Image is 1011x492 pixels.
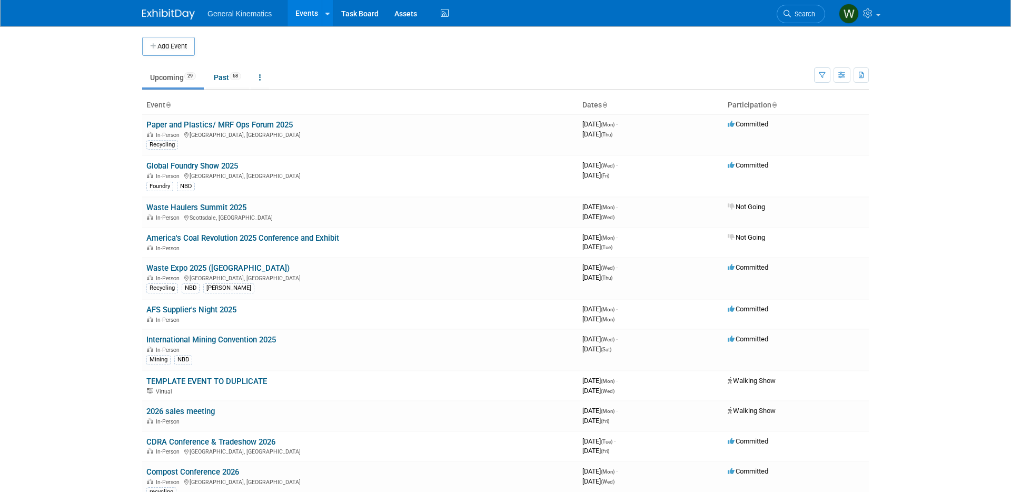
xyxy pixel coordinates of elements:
[616,263,618,271] span: -
[601,439,612,445] span: (Tue)
[723,96,869,114] th: Participation
[146,407,215,416] a: 2026 sales meeting
[601,214,614,220] span: (Wed)
[582,161,618,169] span: [DATE]
[601,378,614,384] span: (Mon)
[147,214,153,220] img: In-Person Event
[146,233,339,243] a: America's Coal Revolution 2025 Conference and Exhibit
[582,273,612,281] span: [DATE]
[156,418,183,425] span: In-Person
[728,263,768,271] span: Committed
[616,377,618,385] span: -
[601,163,614,169] span: (Wed)
[147,448,153,454] img: In-Person Event
[146,182,173,191] div: Foundry
[601,469,614,475] span: (Mon)
[203,283,254,293] div: [PERSON_NAME]
[230,72,241,80] span: 68
[602,101,607,109] a: Sort by Start Date
[601,347,611,352] span: (Sat)
[616,407,618,415] span: -
[146,171,574,180] div: [GEOGRAPHIC_DATA], [GEOGRAPHIC_DATA]
[156,132,183,139] span: In-Person
[601,122,614,127] span: (Mon)
[601,132,612,137] span: (Thu)
[182,283,200,293] div: NBD
[582,417,609,425] span: [DATE]
[601,479,614,485] span: (Wed)
[146,161,238,171] a: Global Foundry Show 2025
[601,173,609,179] span: (Fri)
[791,10,815,18] span: Search
[582,467,618,475] span: [DATE]
[601,418,609,424] span: (Fri)
[771,101,777,109] a: Sort by Participation Type
[582,387,614,395] span: [DATE]
[156,317,183,323] span: In-Person
[616,120,618,128] span: -
[728,377,776,385] span: Walking Show
[582,233,618,241] span: [DATE]
[146,203,246,212] a: Waste Haulers Summit 2025
[146,355,171,365] div: Mining
[142,9,195,19] img: ExhibitDay
[839,4,859,24] img: Whitney Swanson
[147,245,153,250] img: In-Person Event
[156,347,183,353] span: In-Person
[582,315,614,323] span: [DATE]
[728,305,768,313] span: Committed
[184,72,196,80] span: 29
[146,263,290,273] a: Waste Expo 2025 ([GEOGRAPHIC_DATA])
[601,307,614,312] span: (Mon)
[616,233,618,241] span: -
[146,120,293,130] a: Paper and Plastics/ MRF Ops Forum 2025
[146,213,574,221] div: Scottsdale, [GEOGRAPHIC_DATA]
[146,477,574,486] div: [GEOGRAPHIC_DATA], [GEOGRAPHIC_DATA]
[728,161,768,169] span: Committed
[728,120,768,128] span: Committed
[146,305,236,314] a: AFS Supplier's Night 2025
[578,96,723,114] th: Dates
[146,335,276,345] a: International Mining Convention 2025
[146,130,574,139] div: [GEOGRAPHIC_DATA], [GEOGRAPHIC_DATA]
[146,283,178,293] div: Recycling
[156,173,183,180] span: In-Person
[146,467,239,477] a: Compost Conference 2026
[165,101,171,109] a: Sort by Event Name
[582,213,614,221] span: [DATE]
[601,337,614,342] span: (Wed)
[142,96,578,114] th: Event
[174,355,192,365] div: NBD
[146,273,574,282] div: [GEOGRAPHIC_DATA], [GEOGRAPHIC_DATA]
[156,388,175,395] span: Virtual
[147,132,153,137] img: In-Person Event
[582,437,616,445] span: [DATE]
[147,388,153,393] img: Virtual Event
[582,345,611,353] span: [DATE]
[142,37,195,56] button: Add Event
[147,173,153,178] img: In-Person Event
[156,275,183,282] span: In-Person
[601,275,612,281] span: (Thu)
[156,479,183,486] span: In-Person
[142,67,204,87] a: Upcoming29
[601,388,614,394] span: (Wed)
[582,335,618,343] span: [DATE]
[207,9,272,18] span: General Kinematics
[146,140,178,150] div: Recycling
[616,203,618,211] span: -
[147,347,153,352] img: In-Person Event
[582,263,618,271] span: [DATE]
[601,235,614,241] span: (Mon)
[582,377,618,385] span: [DATE]
[601,244,612,250] span: (Tue)
[582,203,618,211] span: [DATE]
[177,182,195,191] div: NBD
[582,243,612,251] span: [DATE]
[582,171,609,179] span: [DATE]
[582,447,609,455] span: [DATE]
[728,467,768,475] span: Committed
[156,214,183,221] span: In-Person
[206,67,249,87] a: Past68
[147,275,153,280] img: In-Person Event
